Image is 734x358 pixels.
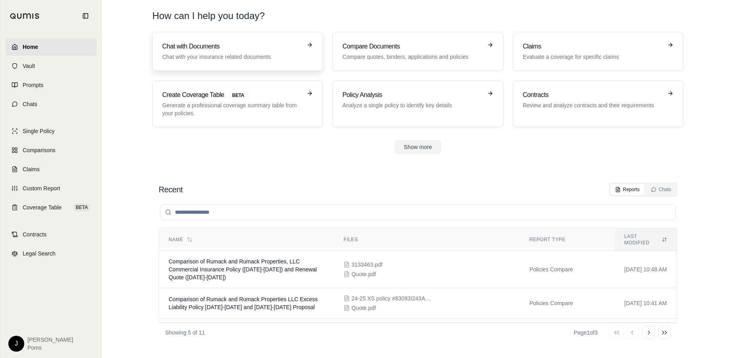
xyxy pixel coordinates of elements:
[513,80,684,127] a: ContractsReview and analyze contracts and their requirements
[523,90,662,100] h3: Contracts
[615,251,677,288] td: [DATE] 10:48 AM
[651,186,671,193] div: Chats
[332,80,503,127] a: Policy AnalysisAnalyze a single policy to identify key details
[5,122,97,140] a: Single Policy
[610,184,645,195] button: Reports
[394,140,442,154] button: Show more
[334,228,520,251] th: Files
[574,329,598,337] div: Page 1 of 3
[5,180,97,197] a: Custom Report
[513,32,684,71] a: ClaimsEvaluate a coverage for specific claims
[342,101,482,109] p: Analyze a single policy to identify key details
[615,186,640,193] div: Reports
[165,329,205,337] p: Showing 5 of 11
[615,319,677,356] td: [DATE] 03:03 PM
[23,146,55,154] span: Comparisons
[27,336,73,344] span: [PERSON_NAME]
[23,43,38,51] span: Home
[23,203,62,211] span: Coverage Table
[5,57,97,75] a: Vault
[23,165,40,173] span: Claims
[624,233,667,246] div: Last modified
[23,230,47,238] span: Contracts
[5,76,97,94] a: Prompts
[23,62,35,70] span: Vault
[162,90,302,100] h3: Create Coverage Table
[520,319,615,356] td: Policies Compare
[23,250,56,257] span: Legal Search
[342,90,482,100] h3: Policy Analysis
[523,42,662,51] h3: Claims
[520,228,615,251] th: Report Type
[152,80,323,127] a: Create Coverage TableBETAGenerate a professional coverage summary table from your policies.
[10,13,40,19] img: Qumis Logo
[23,127,54,135] span: Single Policy
[5,95,97,113] a: Chats
[615,288,677,319] td: [DATE] 10:41 AM
[351,261,383,269] span: 3133463.pdf
[646,184,676,195] button: Chats
[342,42,482,51] h3: Compare Documents
[342,53,482,61] p: Compare quotes, binders, applications and policies
[523,53,662,61] p: Evaluate a coverage for specific claims
[152,32,323,71] a: Chat with DocumentsChat with your insurance related documents
[351,270,376,278] span: Quote.pdf
[5,38,97,56] a: Home
[162,42,302,51] h3: Chat with Documents
[5,226,97,243] a: Contracts
[520,288,615,319] td: Policies Compare
[169,236,324,243] div: Name
[169,296,318,310] span: Comparison of Rumack and Rumack Properties LLC Excess Liability Policy 2024-2025 and 2025-2026 Pr...
[162,53,302,61] p: Chat with your insurance related documents
[227,91,249,100] span: BETA
[159,184,183,195] h2: Recent
[5,245,97,262] a: Legal Search
[351,304,376,312] span: Quote.pdf
[332,32,503,71] a: Compare DocumentsCompare quotes, binders, applications and policies
[5,161,97,178] a: Claims
[5,199,97,216] a: Coverage TableBETA
[169,258,317,281] span: Comparison of Rumack and Rumack Properties, LLC Commercial Insurance Policy (2024-2025) and Renew...
[162,101,302,117] p: Generate a professional coverage summary table from your policies.
[523,101,662,109] p: Review and analyze contracts and their requirements
[8,336,24,352] div: J
[27,344,73,352] span: Poms
[23,100,37,108] span: Chats
[5,141,97,159] a: Comparisons
[79,10,92,22] button: Collapse sidebar
[520,251,615,288] td: Policies Compare
[152,10,684,22] h1: How can I help you today?
[23,81,43,89] span: Prompts
[23,184,60,192] span: Custom Report
[351,294,431,302] span: 24-25 XS policy #83093I243ALI.pdf
[74,203,90,211] span: BETA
